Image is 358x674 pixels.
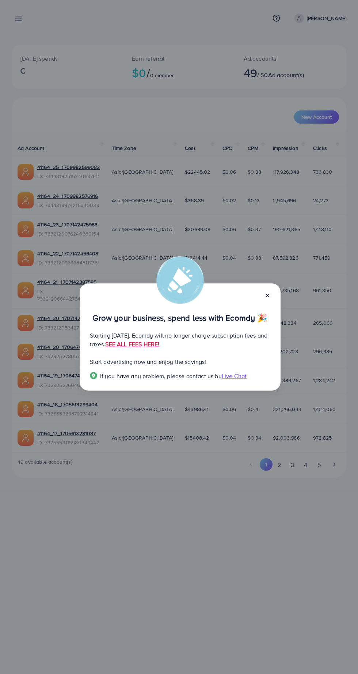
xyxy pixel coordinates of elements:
[90,331,270,349] p: Starting [DATE], Ecomdy will no longer charge subscription fees and taxes.
[156,256,204,304] img: alert
[90,313,270,322] p: Grow your business, spend less with Ecomdy 🎉
[90,372,97,379] img: Popup guide
[222,372,247,380] span: Live Chat
[100,372,222,380] span: If you have any problem, please contact us by
[90,357,270,366] p: Start advertising now and enjoy the savings!
[105,340,159,348] a: SEE ALL FEES HERE!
